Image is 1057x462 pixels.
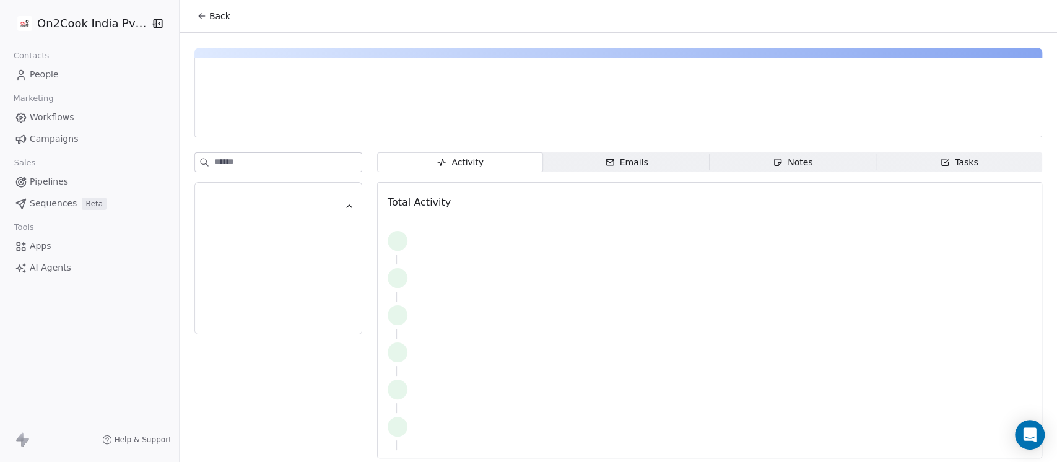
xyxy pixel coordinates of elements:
div: Emails [605,156,648,169]
span: Apps [30,240,51,253]
span: Back [209,10,230,22]
span: Sales [9,154,41,172]
span: Tools [9,218,39,237]
span: Total Activity [388,196,451,208]
button: Back [189,5,238,27]
a: Pipelines [10,172,169,192]
span: People [30,68,59,81]
a: People [10,64,169,85]
img: on2cook%20logo-04%20copy.jpg [17,16,32,31]
span: On2Cook India Pvt. Ltd. [37,15,147,32]
span: Marketing [8,89,59,108]
div: Notes [773,156,812,169]
span: Sequences [30,197,77,210]
a: Apps [10,236,169,256]
span: Campaigns [30,133,78,146]
span: Workflows [30,111,74,124]
a: Campaigns [10,129,169,149]
a: AI Agents [10,258,169,278]
a: Help & Support [102,435,172,445]
span: AI Agents [30,261,71,274]
span: Contacts [8,46,54,65]
a: Workflows [10,107,169,128]
button: On2Cook India Pvt. Ltd. [15,13,142,34]
div: Tasks [940,156,978,169]
span: Beta [82,198,107,210]
div: Open Intercom Messenger [1015,420,1045,450]
a: SequencesBeta [10,193,169,214]
span: Pipelines [30,175,68,188]
span: Help & Support [115,435,172,445]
